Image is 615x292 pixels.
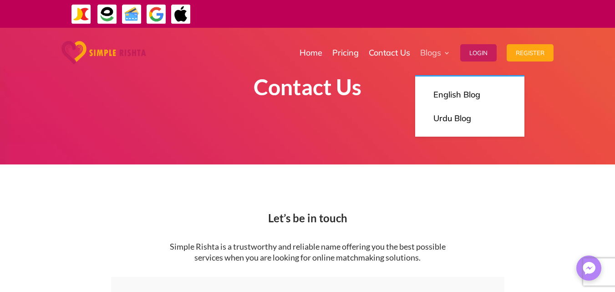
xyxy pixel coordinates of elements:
img: EasyPaisa-icon [97,4,117,25]
a: Urdu Blog [424,109,515,128]
button: Login [460,44,497,61]
img: JazzCash-icon [71,4,91,25]
a: Pricing [332,30,359,76]
h2: Let’s be in touch [62,213,554,228]
a: Contact Us [369,30,410,76]
a: Register [507,30,554,76]
img: ApplePay-icon [171,4,191,25]
a: Home [300,30,322,76]
img: Messenger [580,259,598,277]
a: Blogs [420,30,450,76]
a: English Blog [424,86,515,104]
img: GooglePay-icon [146,4,167,25]
p: Simple Rishta is a trustworthy and reliable name offering you the best possible services when you... [160,241,455,263]
strong: Contact Us [254,74,361,100]
p: English Blog [433,88,506,101]
img: Credit Cards [122,4,142,25]
button: Register [507,44,554,61]
a: Login [460,30,497,76]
